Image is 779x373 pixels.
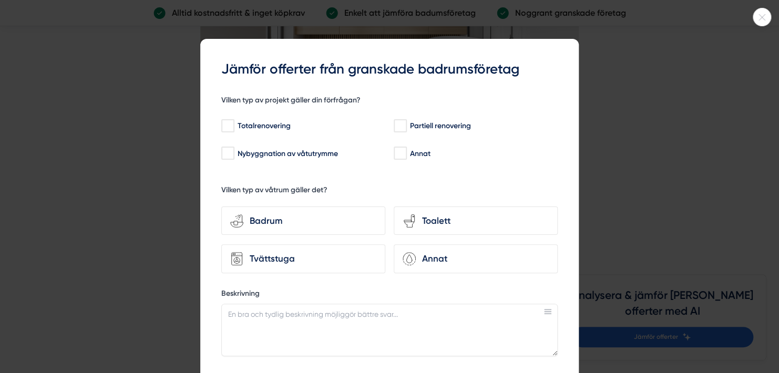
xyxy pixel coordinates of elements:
h5: Vilken typ av projekt gäller din förfrågan? [221,95,361,108]
input: Partiell renovering [394,121,406,131]
h3: Jämför offerter från granskade badrumsföretag [221,60,558,79]
input: Annat [394,148,406,159]
input: Nybyggnation av våtutrymme [221,148,233,159]
h5: Vilken typ av våtrum gäller det? [221,185,327,198]
input: Totalrenovering [221,121,233,131]
label: Beskrivning [221,288,558,302]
